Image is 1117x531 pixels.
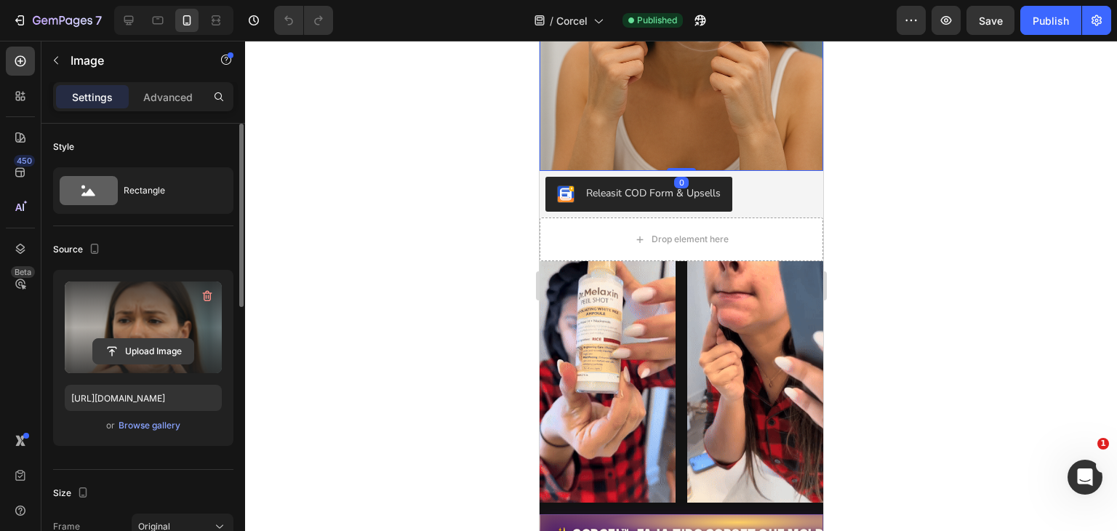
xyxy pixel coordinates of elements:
[1020,6,1081,35] button: Publish
[274,6,333,35] div: Undo/Redo
[979,15,1003,27] span: Save
[1097,438,1109,450] span: 1
[6,6,108,35] button: 7
[15,484,268,500] span: ✨ CORCEL™: FAJA TIPO CORSET QUE MOLDEA TU CINTURA AL INSTANTE, INVISIBLE Y CÓMODA TODO EL DÍA ✨
[540,41,823,531] iframe: Design area
[11,266,35,278] div: Beta
[550,13,553,28] span: /
[118,418,181,433] button: Browse gallery
[1033,13,1069,28] div: Publish
[966,6,1014,35] button: Save
[14,155,35,167] div: 450
[119,419,180,432] div: Browse gallery
[637,14,677,27] span: Published
[124,174,212,207] div: Rectangle
[95,12,102,29] p: 7
[53,140,74,153] div: Style
[53,484,92,503] div: Size
[106,417,115,434] span: or
[92,338,194,364] button: Upload Image
[65,385,222,411] input: https://example.com/image.jpg
[72,89,113,105] p: Settings
[71,52,194,69] p: Image
[556,13,588,28] span: Corcel
[53,240,103,260] div: Source
[143,89,193,105] p: Advanced
[1068,460,1102,495] iframe: Intercom live chat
